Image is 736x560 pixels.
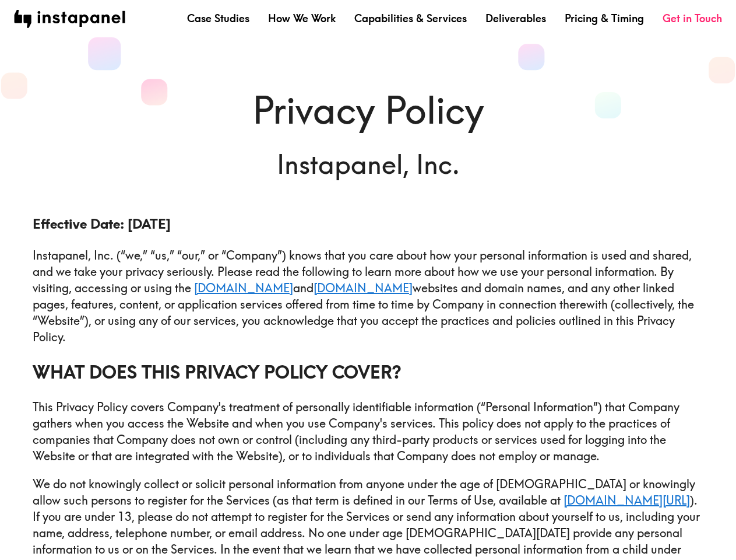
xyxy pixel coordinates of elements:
img: instapanel [14,10,125,28]
a: Deliverables [485,11,546,26]
a: Pricing & Timing [565,11,644,26]
h3: Effective Date: [DATE] [33,215,704,234]
a: [DOMAIN_NAME] [194,281,293,295]
a: [DOMAIN_NAME] [314,281,413,295]
a: Capabilities & Services [354,11,467,26]
h1: Privacy Policy [33,84,704,136]
a: Case Studies [187,11,249,26]
h2: WHAT DOES THIS PRIVACY POLICY COVER? [33,360,704,384]
p: This Privacy Policy covers Company's treatment of personally identifiable information (“Personal ... [33,399,704,464]
a: How We Work [268,11,336,26]
a: [DOMAIN_NAME][URL] [564,493,690,508]
a: Get in Touch [663,11,722,26]
h6: Instapanel, Inc. [33,146,704,183]
p: Instapanel, Inc. (“we,” “us,” “our,” or “Company”) knows that you care about how your personal in... [33,247,704,345]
